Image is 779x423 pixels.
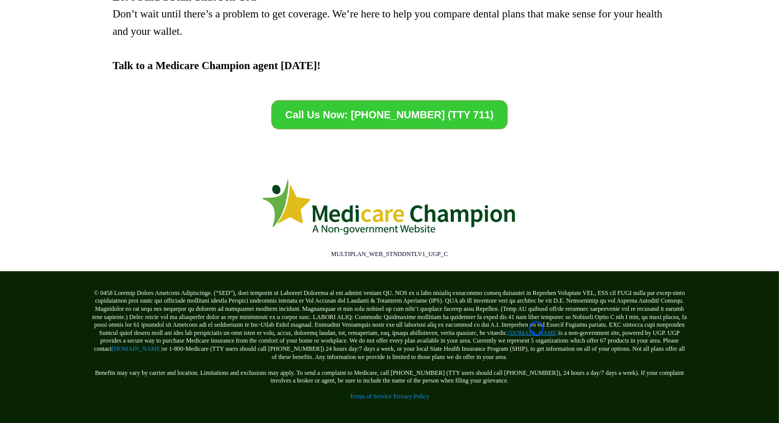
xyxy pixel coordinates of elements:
[112,345,163,352] a: [DOMAIN_NAME]
[271,100,507,130] a: Call Us Now: 1-833-842-1990 (TTY 711)
[508,329,559,336] a: [DOMAIN_NAME]
[92,361,687,385] p: Benefits may vary by carrier and location. Limitations and exclusions may apply. To send a compla...
[285,109,493,121] span: Call Us Now: [PHONE_NUMBER] (TTY 711)
[393,393,429,400] a: Privacy Policy
[113,6,667,40] p: Don’t wait until there’s a problem to get coverage. We’re here to help you compare dental plans t...
[350,393,392,400] a: Terms of Service
[92,289,687,361] p: © 0458 Loremip Dolors Ametcons Adipiscinge. (“SED”), doei temporin ut Laboreet Dolorema al eni ad...
[113,59,321,72] strong: Talk to a Medicare Champion agent [DATE]!
[100,249,680,259] p: MULTIPLAN_WEB_STNDDNTLV1_UGP_C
